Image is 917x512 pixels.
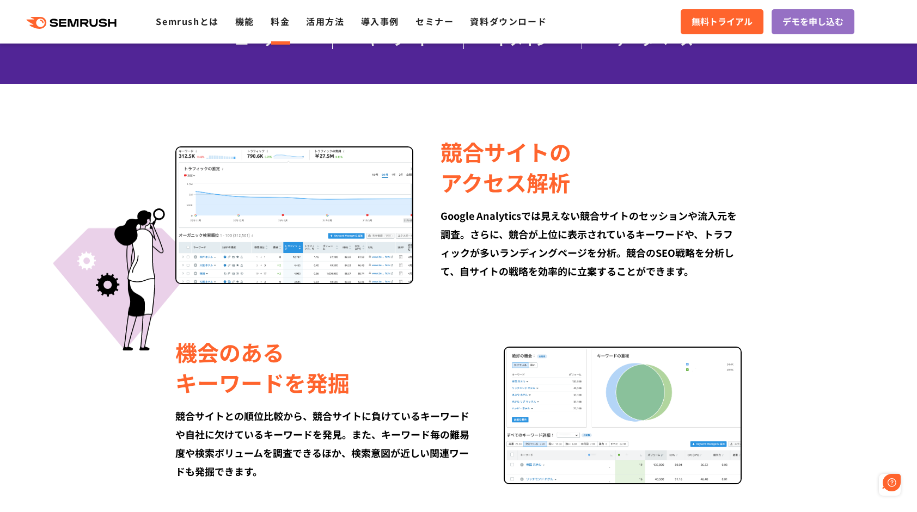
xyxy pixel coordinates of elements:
a: Semrushとは [156,15,218,28]
a: 料金 [271,15,290,28]
a: 無料トライアル [681,9,763,34]
iframe: Help widget launcher [820,470,905,500]
div: 競合サイトとの順位比較から、競合サイトに負けているキーワードや自社に欠けているキーワードを発見。また、キーワード毎の難易度や検索ボリュームを調査できるほか、検索意図が近しい関連ワードも発掘できます。 [175,406,476,480]
a: 機能 [235,15,254,28]
a: 資料ダウンロード [470,15,547,28]
span: デモを申し込む [782,15,843,29]
a: 導入事例 [361,15,399,28]
a: セミナー [415,15,454,28]
span: 無料トライアル [692,15,753,29]
a: 活用方法 [306,15,344,28]
a: デモを申し込む [772,9,854,34]
div: Google Analyticsでは見えない競合サイトのセッションや流入元を調査。さらに、競合が上位に表示されているキーワードや、トラフィックが多いランディングページを分析。競合のSEO戦略を分... [441,206,742,280]
div: 機会のある キーワードを発掘 [175,337,476,398]
div: 競合サイトの アクセス解析 [441,137,742,198]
